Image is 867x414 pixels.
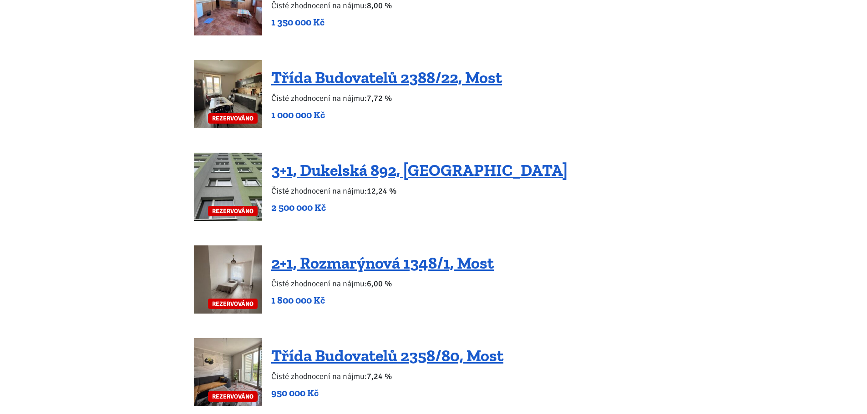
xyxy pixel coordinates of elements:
a: REZERVOVÁNO [194,245,262,314]
p: Čisté zhodnocení na nájmu: [271,277,494,290]
p: 1 800 000 Kč [271,294,494,307]
b: 6,00 % [367,279,392,289]
a: REZERVOVÁNO [194,60,262,128]
a: Třída Budovatelů 2358/80, Most [271,346,503,365]
p: Čisté zhodnocení na nájmu: [271,370,503,383]
b: 8,00 % [367,0,392,10]
p: Čisté zhodnocení na nájmu: [271,92,502,105]
a: REZERVOVÁNO [194,153,262,221]
a: 2+1, Rozmarýnová 1348/1, Most [271,253,494,273]
p: Čisté zhodnocení na nájmu: [271,185,568,197]
span: REZERVOVÁNO [208,113,258,124]
a: REZERVOVÁNO [194,338,262,406]
a: Třída Budovatelů 2388/22, Most [271,68,502,87]
p: 1 350 000 Kč [271,16,508,29]
b: 7,24 % [367,371,392,381]
span: REZERVOVÁNO [208,391,258,402]
p: 950 000 Kč [271,387,503,399]
span: REZERVOVÁNO [208,299,258,309]
b: 12,24 % [367,186,396,196]
a: 3+1, Dukelská 892, [GEOGRAPHIC_DATA] [271,160,568,180]
b: 7,72 % [367,93,392,103]
p: 2 500 000 Kč [271,201,568,214]
span: REZERVOVÁNO [208,206,258,216]
p: 1 000 000 Kč [271,109,502,121]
